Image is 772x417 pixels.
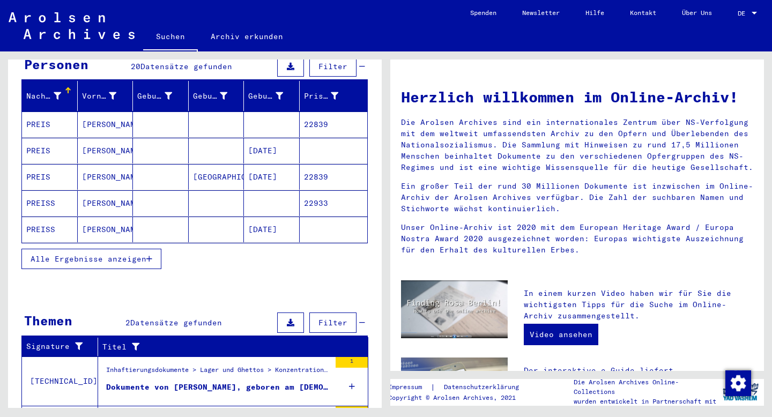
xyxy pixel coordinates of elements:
span: Filter [318,318,347,327]
div: Vorname [82,87,133,105]
span: DE [738,10,749,17]
mat-cell: [PERSON_NAME] [78,111,133,137]
p: Die Arolsen Archives sind ein internationales Zentrum über NS-Verfolgung mit dem weltweit umfasse... [401,117,753,173]
div: Geburtsdatum [248,87,299,105]
div: Geburt‏ [193,91,228,102]
mat-cell: [DATE] [244,138,300,163]
div: Dokumente von [PERSON_NAME], geboren am [DEMOGRAPHIC_DATA] [106,382,330,393]
div: Signature [26,338,98,355]
mat-cell: [PERSON_NAME] [78,138,133,163]
div: Prisoner # [304,87,355,105]
div: Geburtsdatum [248,91,283,102]
mat-header-cell: Vorname [78,81,133,111]
div: Signature [26,341,84,352]
p: In einem kurzen Video haben wir für Sie die wichtigsten Tipps für die Suche im Online-Archiv zusa... [524,288,753,322]
mat-header-cell: Nachname [22,81,78,111]
mat-cell: [PERSON_NAME] [78,217,133,242]
span: Datensätze gefunden [140,62,232,71]
a: Impressum [388,382,430,393]
mat-cell: [PERSON_NAME] [78,164,133,190]
mat-header-cell: Geburt‏ [189,81,244,111]
div: | [388,382,532,393]
mat-cell: PREISS [22,190,78,216]
a: Datenschutzerklärung [435,382,532,393]
img: Arolsen_neg.svg [9,12,135,39]
div: Geburtsname [137,87,188,105]
div: 1 [336,406,368,417]
td: [TECHNICAL_ID] [22,356,98,406]
mat-cell: [DATE] [244,164,300,190]
mat-cell: [DATE] [244,217,300,242]
span: 20 [131,62,140,71]
a: Video ansehen [524,324,598,345]
p: Copyright © Arolsen Archives, 2021 [388,393,532,403]
div: Titel [102,341,342,353]
img: yv_logo.png [721,378,761,405]
mat-cell: 22839 [300,164,368,190]
mat-cell: 22839 [300,111,368,137]
img: video.jpg [401,280,508,338]
mat-header-cell: Geburtsname [133,81,189,111]
span: 2 [125,318,130,327]
div: Nachname [26,87,77,105]
mat-cell: PREIS [22,138,78,163]
div: Titel [102,338,355,355]
span: Filter [318,62,347,71]
div: Inhaftierungsdokumente > Lager und Ghettos > Konzentrationslager [GEOGRAPHIC_DATA] > Individuelle... [106,365,330,380]
img: Zustimmung ändern [725,370,751,396]
button: Filter [309,312,357,333]
span: Datensätze gefunden [130,318,222,327]
div: 1 [336,357,368,368]
mat-cell: PREISS [22,217,78,242]
button: Filter [309,56,357,77]
mat-cell: [GEOGRAPHIC_DATA] [189,164,244,190]
div: Prisoner # [304,91,339,102]
h1: Herzlich willkommen im Online-Archiv! [401,86,753,108]
div: Nachname [26,91,61,102]
p: Ein großer Teil der rund 30 Millionen Dokumente ist inzwischen im Online-Archiv der Arolsen Archi... [401,181,753,214]
a: Suchen [143,24,198,51]
div: Personen [24,55,88,74]
p: Unser Online-Archiv ist 2020 mit dem European Heritage Award / Europa Nostra Award 2020 ausgezeic... [401,222,753,256]
div: Geburt‏ [193,87,244,105]
mat-cell: 22933 [300,190,368,216]
mat-cell: [PERSON_NAME] [78,190,133,216]
mat-header-cell: Geburtsdatum [244,81,300,111]
div: Vorname [82,91,117,102]
mat-cell: PREIS [22,111,78,137]
button: Alle Ergebnisse anzeigen [21,249,161,269]
div: Themen [24,311,72,330]
p: Die Arolsen Archives Online-Collections [574,377,717,397]
a: Archiv erkunden [198,24,296,49]
div: Geburtsname [137,91,172,102]
mat-cell: PREIS [22,164,78,190]
span: Alle Ergebnisse anzeigen [31,254,146,264]
p: wurden entwickelt in Partnerschaft mit [574,397,717,406]
mat-header-cell: Prisoner # [300,81,368,111]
